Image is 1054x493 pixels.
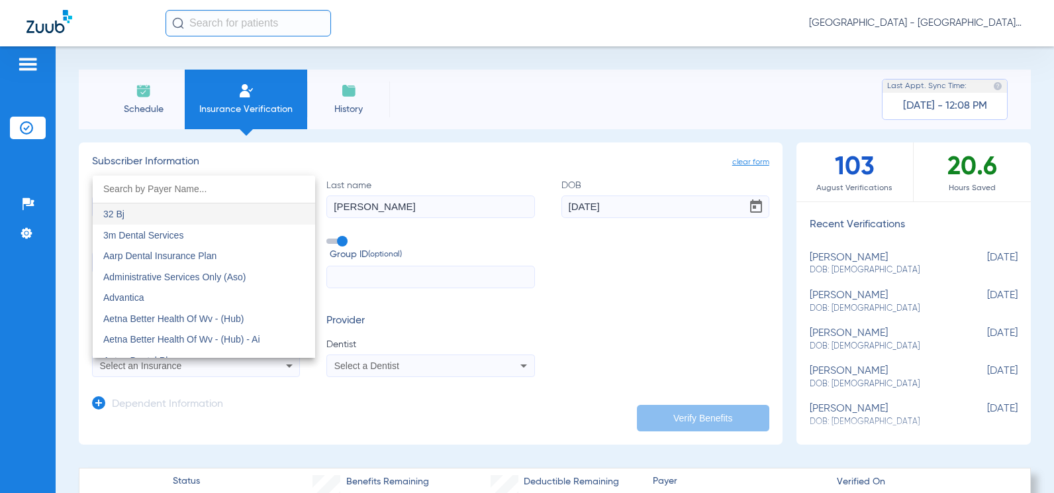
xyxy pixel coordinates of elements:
span: Aetna Dental Plans [103,355,183,366]
iframe: Chat Widget [988,429,1054,493]
span: Administrative Services Only (Aso) [103,272,246,282]
span: Aetna Better Health Of Wv - (Hub) [103,313,244,324]
span: Aetna Better Health Of Wv - (Hub) - Ai [103,334,260,345]
span: 3m Dental Services [103,230,183,241]
input: dropdown search [93,176,315,203]
span: Advantica [103,292,144,303]
span: 32 Bj [103,209,124,219]
span: Aarp Dental Insurance Plan [103,250,216,261]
